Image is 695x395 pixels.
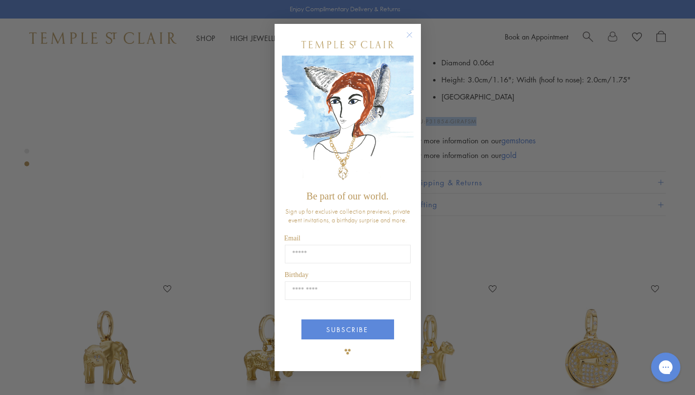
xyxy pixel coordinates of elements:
[306,191,388,201] span: Be part of our world.
[285,207,410,224] span: Sign up for exclusive collection previews, private event invitations, a birthday surprise and more.
[338,342,357,361] img: TSC
[282,56,414,186] img: c4a9eb12-d91a-4d4a-8ee0-386386f4f338.jpeg
[301,41,394,48] img: Temple St. Clair
[301,319,394,339] button: SUBSCRIBE
[284,235,300,242] span: Email
[646,349,685,385] iframe: Gorgias live chat messenger
[285,271,309,278] span: Birthday
[408,34,420,46] button: Close dialog
[285,245,411,263] input: Email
